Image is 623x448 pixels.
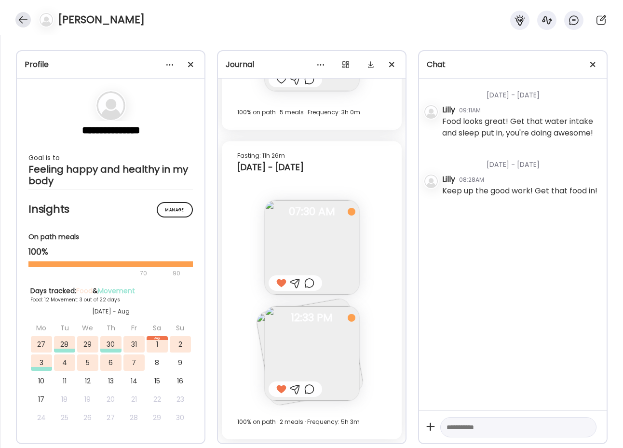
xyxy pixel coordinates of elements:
[31,409,52,426] div: 24
[77,409,98,426] div: 26
[28,268,170,279] div: 70
[58,12,145,27] h4: [PERSON_NAME]
[77,373,98,389] div: 12
[147,354,168,371] div: 8
[424,105,438,119] img: bg-avatar-default.svg
[100,354,122,371] div: 6
[98,286,135,296] span: Movement
[31,391,52,407] div: 17
[31,354,52,371] div: 3
[147,409,168,426] div: 29
[427,59,599,70] div: Chat
[157,202,193,217] div: Manage
[442,104,455,116] div: Lilly
[31,373,52,389] div: 10
[100,409,122,426] div: 27
[237,162,386,173] div: [DATE] - [DATE]
[77,320,98,336] div: We
[424,175,438,188] img: bg-avatar-default.svg
[147,336,168,340] div: Aug
[170,354,191,371] div: 9
[459,106,481,115] div: 09:11AM
[30,307,191,316] div: [DATE] - Aug
[172,268,181,279] div: 90
[96,91,125,120] img: bg-avatar-default.svg
[28,202,193,217] h2: Insights
[31,336,52,353] div: 27
[100,336,122,353] div: 30
[30,286,191,296] div: Days tracked: &
[123,354,145,371] div: 7
[76,286,93,296] span: Food
[123,336,145,353] div: 31
[226,59,398,70] div: Journal
[442,185,597,197] div: Keep up the good work! Get that food in!
[25,59,197,70] div: Profile
[100,391,122,407] div: 20
[54,320,75,336] div: Tu
[170,409,191,426] div: 30
[54,354,75,371] div: 4
[237,150,386,162] div: Fasting: 11h 26m
[147,373,168,389] div: 15
[30,296,191,303] div: Food: 12 Movement: 3 out of 22 days
[28,163,193,187] div: Feeling happy and healthy in my body
[170,373,191,389] div: 16
[123,391,145,407] div: 21
[100,320,122,336] div: Th
[459,176,484,184] div: 08:28AM
[265,306,359,401] img: images%2FTWbYycbN6VXame8qbTiqIxs9Hvy2%2Fcyo45gyaliHYvX3l0eA9%2FZRSquqmUk3zqQ64AMIDI_240
[170,391,191,407] div: 23
[77,354,98,371] div: 5
[170,320,191,336] div: Su
[237,107,386,118] div: 100% on path · 5 meals · Frequency: 3h 0m
[77,336,98,353] div: 29
[28,246,193,258] div: 100%
[77,391,98,407] div: 19
[54,391,75,407] div: 18
[147,320,168,336] div: Sa
[265,313,359,322] span: 12:33 PM
[442,148,599,174] div: [DATE] - [DATE]
[442,174,455,185] div: Lilly
[123,409,145,426] div: 28
[100,373,122,389] div: 13
[442,79,599,104] div: [DATE] - [DATE]
[54,336,75,353] div: 28
[265,200,359,295] img: images%2FTWbYycbN6VXame8qbTiqIxs9Hvy2%2FEASFNHR1r4rUuAZfW0Xo%2F3rDmHeXhkMfKLYnbomkE_240
[170,336,191,353] div: 2
[123,373,145,389] div: 14
[28,232,193,242] div: On path meals
[147,391,168,407] div: 22
[28,152,193,163] div: Goal is to
[147,336,168,353] div: 1
[54,373,75,389] div: 11
[54,409,75,426] div: 25
[237,416,386,428] div: 100% on path · 2 meals · Frequency: 5h 3m
[40,13,53,27] img: bg-avatar-default.svg
[31,320,52,336] div: Mo
[442,116,599,139] div: Food looks great! Get that water intake and sleep put in, you're doing awesome!
[123,320,145,336] div: Fr
[265,207,359,216] span: 07:30 AM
